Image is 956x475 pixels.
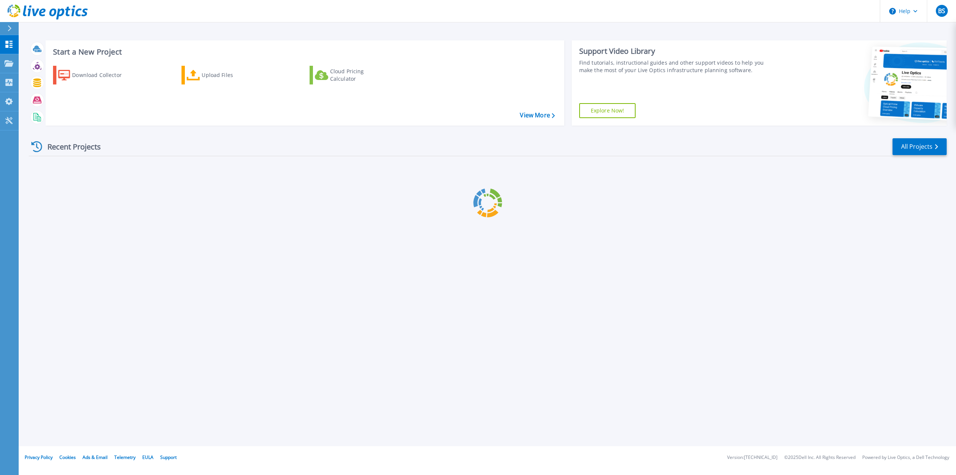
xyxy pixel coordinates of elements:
span: BS [938,8,945,14]
div: Cloud Pricing Calculator [330,68,390,83]
a: Privacy Policy [25,454,53,460]
a: EULA [142,454,153,460]
a: All Projects [893,138,947,155]
li: Powered by Live Optics, a Dell Technology [862,455,949,460]
a: Ads & Email [83,454,108,460]
div: Find tutorials, instructional guides and other support videos to help you make the most of your L... [579,59,773,74]
li: Version: [TECHNICAL_ID] [727,455,777,460]
div: Upload Files [202,68,261,83]
div: Support Video Library [579,46,773,56]
li: © 2025 Dell Inc. All Rights Reserved [784,455,856,460]
h3: Start a New Project [53,48,555,56]
a: Support [160,454,177,460]
a: Cloud Pricing Calculator [310,66,393,84]
div: Recent Projects [29,138,111,156]
a: Upload Files [181,66,265,84]
a: Telemetry [114,454,136,460]
a: View More [520,112,555,119]
a: Explore Now! [579,103,636,118]
a: Cookies [59,454,76,460]
a: Download Collector [53,66,136,84]
div: Download Collector [72,68,132,83]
